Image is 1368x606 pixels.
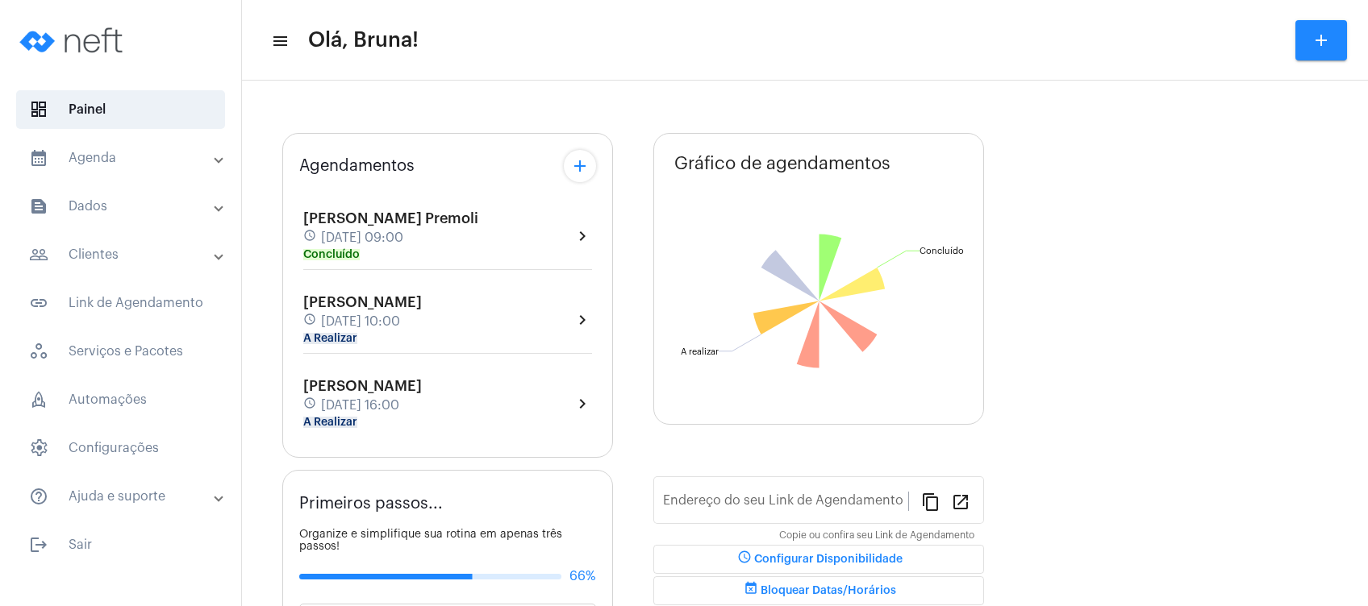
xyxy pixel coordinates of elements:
[29,100,48,119] span: sidenav icon
[303,229,318,247] mat-icon: schedule
[299,157,415,175] span: Agendamentos
[920,247,964,255] text: Concluído
[573,226,592,246] mat-icon: chevron_right
[29,487,48,506] mat-icon: sidenav icon
[735,554,903,565] span: Configurar Disponibilidade
[16,525,225,564] span: Sair
[303,333,357,344] mat-chip: A Realizar
[271,31,287,51] mat-icon: sidenav icon
[10,235,241,274] mat-expansion-panel-header: sidenav iconClientes
[681,347,719,356] text: A realizar
[29,197,48,216] mat-icon: sidenav icon
[10,187,241,226] mat-expansion-panel-header: sidenav iconDados
[951,492,970,511] mat-icon: open_in_new
[303,295,422,309] span: [PERSON_NAME]
[29,438,48,458] span: sidenav icon
[29,487,215,506] mat-panel-title: Ajuda e suporte
[321,398,399,413] span: [DATE] 16:00
[29,390,48,409] span: sidenav icon
[16,429,225,467] span: Configurações
[16,332,225,371] span: Serviços e Pacotes
[921,492,940,511] mat-icon: content_copy
[653,545,984,574] button: Configurar Disponibilidade
[303,249,360,260] mat-chip: Concluído
[29,245,48,264] mat-icon: sidenav icon
[299,495,443,513] span: Primeiros passos...
[10,477,241,516] mat-expansion-panel-header: sidenav iconAjuda e suporte
[321,230,403,245] span: [DATE] 09:00
[29,535,48,554] mat-icon: sidenav icon
[674,154,890,173] span: Gráfico de agendamentos
[653,576,984,605] button: Bloquear Datas/Horários
[735,550,754,569] mat-icon: schedule
[663,496,908,511] input: Link
[29,148,48,168] mat-icon: sidenav icon
[29,197,215,216] mat-panel-title: Dados
[13,8,134,73] img: logo-neft-novo-2.png
[16,284,225,322] span: Link de Agendamento
[16,90,225,129] span: Painel
[573,394,592,413] mat-icon: chevron_right
[321,314,400,329] span: [DATE] 10:00
[29,293,48,313] mat-icon: sidenav icon
[308,27,419,53] span: Olá, Bruna!
[569,569,596,583] span: 66%
[1312,31,1331,50] mat-icon: add
[741,581,761,600] mat-icon: event_busy
[303,379,422,393] span: [PERSON_NAME]
[10,139,241,177] mat-expansion-panel-header: sidenav iconAgenda
[570,156,590,176] mat-icon: add
[29,342,48,361] span: sidenav icon
[779,530,974,542] mat-hint: Copie ou confira seu Link de Agendamento
[303,211,478,226] span: [PERSON_NAME] Premoli
[29,148,215,168] mat-panel-title: Agenda
[303,396,318,414] mat-icon: schedule
[303,313,318,330] mat-icon: schedule
[299,529,562,552] span: Organize e simplifique sua rotina em apenas três passos!
[741,585,896,596] span: Bloquear Datas/Horários
[16,380,225,419] span: Automações
[29,245,215,264] mat-panel-title: Clientes
[573,310,592,330] mat-icon: chevron_right
[303,417,357,428] mat-chip: A Realizar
